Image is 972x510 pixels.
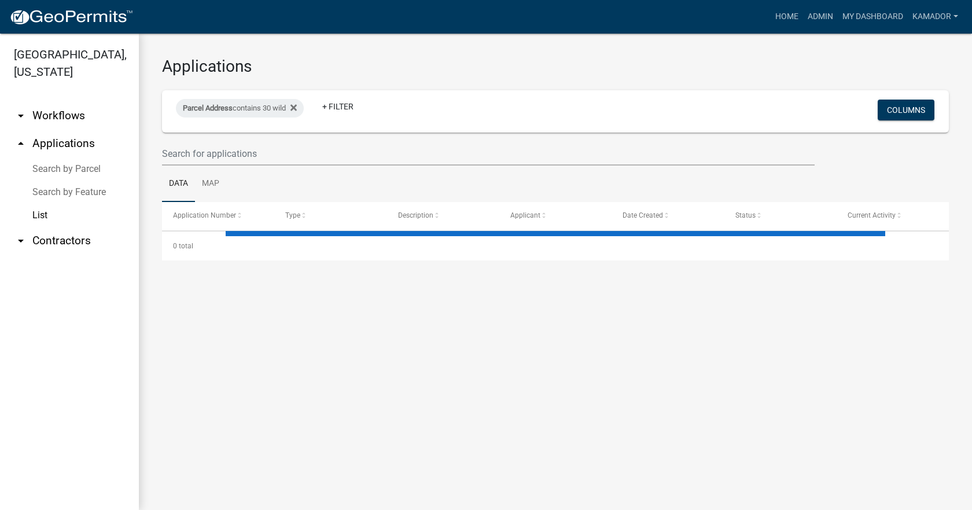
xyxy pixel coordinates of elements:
[14,234,28,248] i: arrow_drop_down
[274,202,386,230] datatable-header-cell: Type
[735,211,756,219] span: Status
[183,104,233,112] span: Parcel Address
[623,211,663,219] span: Date Created
[162,232,949,260] div: 0 total
[162,142,815,166] input: Search for applications
[837,202,949,230] datatable-header-cell: Current Activity
[162,57,949,76] h3: Applications
[848,211,896,219] span: Current Activity
[398,211,433,219] span: Description
[176,99,304,118] div: contains 30 wild
[313,96,363,117] a: + Filter
[612,202,724,230] datatable-header-cell: Date Created
[285,211,300,219] span: Type
[387,202,499,230] datatable-header-cell: Description
[878,100,934,120] button: Columns
[803,6,838,28] a: Admin
[195,166,226,203] a: Map
[724,202,836,230] datatable-header-cell: Status
[14,109,28,123] i: arrow_drop_down
[162,166,195,203] a: Data
[499,202,612,230] datatable-header-cell: Applicant
[173,211,236,219] span: Application Number
[838,6,908,28] a: My Dashboard
[908,6,963,28] a: Kamador
[14,137,28,151] i: arrow_drop_up
[771,6,803,28] a: Home
[162,202,274,230] datatable-header-cell: Application Number
[510,211,540,219] span: Applicant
